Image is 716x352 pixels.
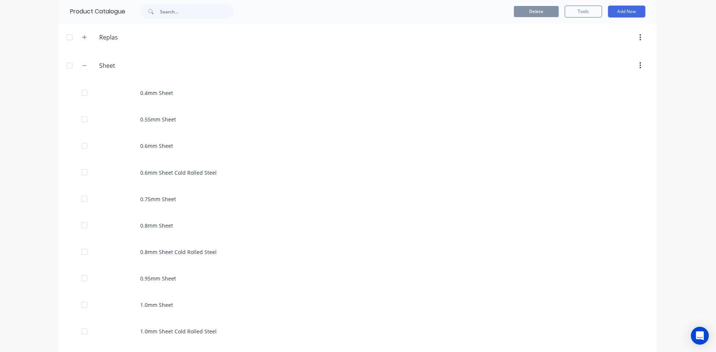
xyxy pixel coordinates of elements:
input: Search... [160,4,234,19]
div: 0.6mm Sheet Cold Rolled Steel [60,159,656,186]
div: 0.55mm Sheet [60,107,656,133]
button: Tools [565,6,602,18]
button: Delete [514,6,559,18]
input: Enter category name [100,61,188,70]
div: 0.6mm Sheet [60,133,656,159]
button: Add New [608,6,645,18]
div: 0.75mm Sheet [60,186,656,212]
div: 0.8mm Sheet Cold Rolled Steel [60,239,656,265]
div: Open Intercom Messenger [691,327,709,345]
div: 1.0mm Sheet [60,292,656,318]
div: 1.0mm Sheet Cold Rolled Steel [60,318,656,345]
input: Enter category name [100,33,188,42]
div: 0.4mm Sheet [60,80,656,107]
div: 0.95mm Sheet [60,265,656,292]
div: 0.8mm Sheet [60,212,656,239]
